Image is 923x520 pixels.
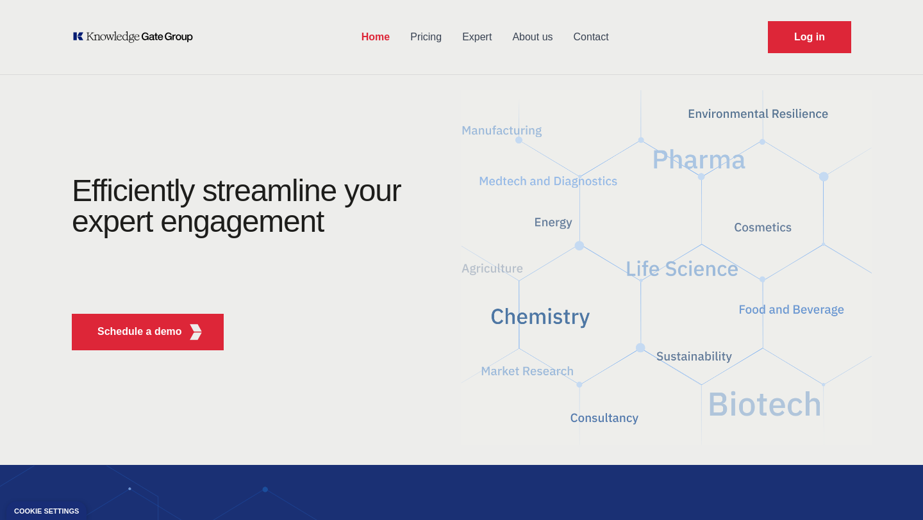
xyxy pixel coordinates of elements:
img: KGG Fifth Element RED [462,83,872,452]
div: Cookie settings [14,508,79,515]
p: Schedule a demo [97,324,182,339]
a: KOL Knowledge Platform: Talk to Key External Experts (KEE) [72,31,202,44]
a: About us [502,20,563,54]
button: Schedule a demoKGG Fifth Element RED [72,314,224,350]
a: Contact [563,20,619,54]
a: Request Demo [768,21,851,53]
h1: Efficiently streamline your expert engagement [72,174,401,238]
a: Expert [452,20,502,54]
a: Pricing [400,20,452,54]
img: KGG Fifth Element RED [188,324,204,340]
a: Home [351,20,400,54]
